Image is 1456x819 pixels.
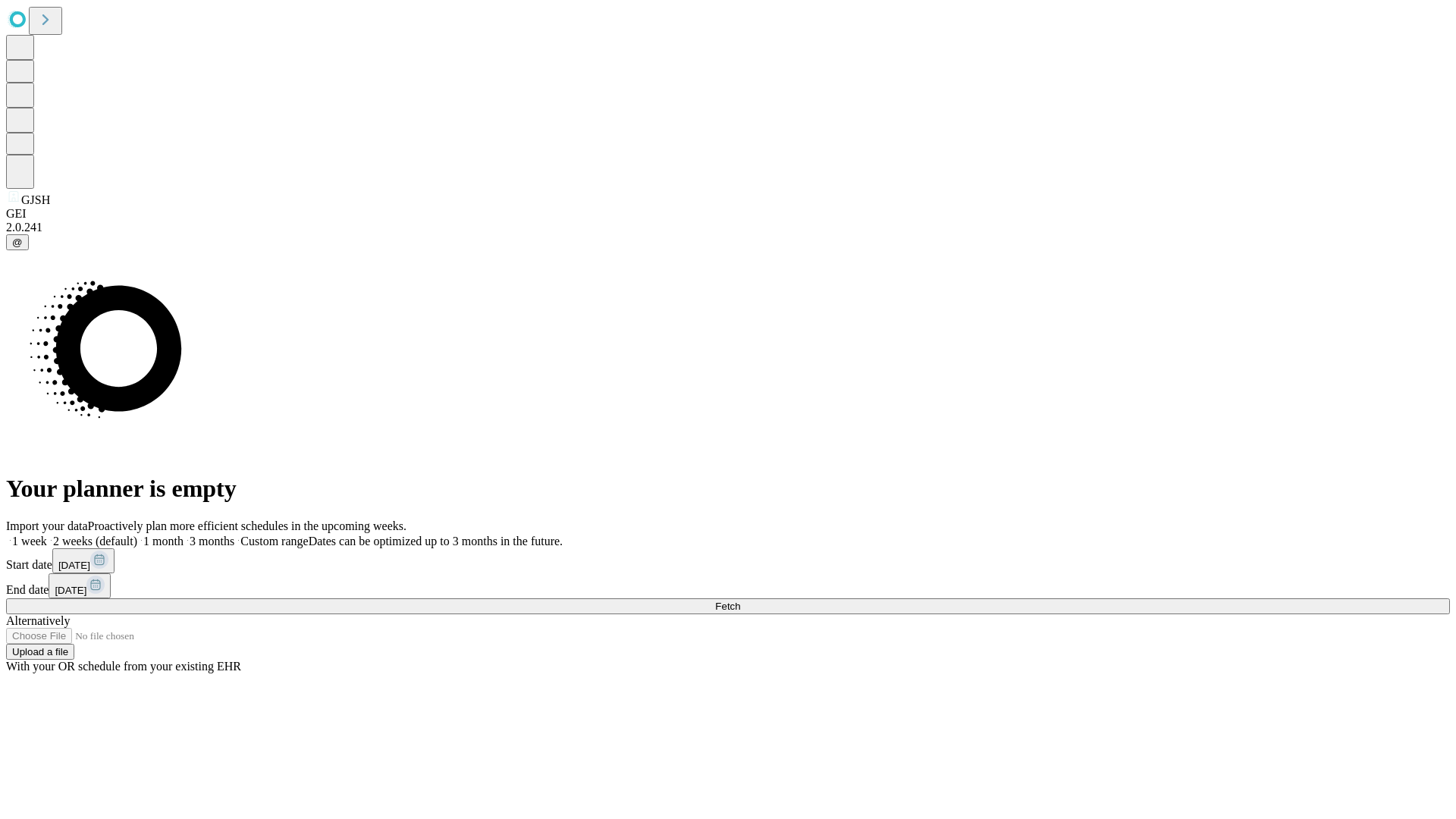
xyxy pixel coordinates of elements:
div: Start date [6,548,1450,573]
span: GJSH [21,193,50,206]
span: Dates can be optimized up to 3 months in the future. [309,535,563,548]
button: @ [6,234,29,250]
span: @ [12,237,23,248]
span: Proactively plan more efficient schedules in the upcoming weeks. [88,519,406,532]
span: [DATE] [58,560,90,571]
button: Upload a file [6,644,74,660]
button: Fetch [6,598,1450,614]
button: [DATE] [52,548,115,573]
span: With your OR schedule from your existing EHR [6,660,241,673]
span: [DATE] [55,585,86,596]
span: 2 weeks (default) [53,535,137,548]
span: 1 week [12,535,47,548]
span: 1 month [143,535,184,548]
div: GEI [6,207,1450,221]
span: 3 months [190,535,234,548]
span: Fetch [715,601,740,612]
span: Custom range [240,535,308,548]
div: 2.0.241 [6,221,1450,234]
span: Import your data [6,519,88,532]
h1: Your planner is empty [6,475,1450,503]
div: End date [6,573,1450,598]
button: [DATE] [49,573,111,598]
span: Alternatively [6,614,70,627]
